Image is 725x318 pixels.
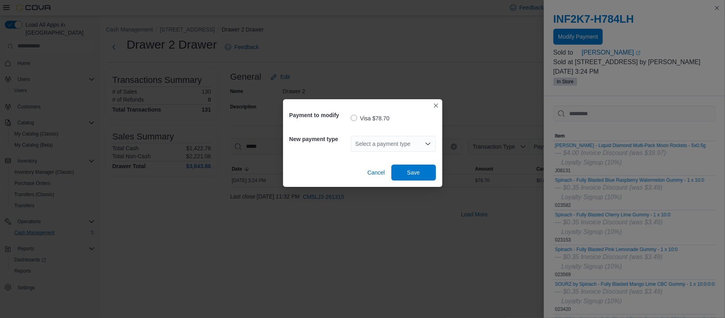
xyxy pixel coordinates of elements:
h5: New payment type [289,131,349,147]
input: Accessible screen reader label [356,139,356,149]
label: Visa $78.70 [351,114,390,123]
button: Save [391,165,436,181]
span: Cancel [367,169,385,177]
button: Cancel [364,165,388,181]
button: Open list of options [425,141,431,147]
h5: Payment to modify [289,107,349,123]
span: Save [407,169,420,177]
button: Closes this modal window [431,101,441,110]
